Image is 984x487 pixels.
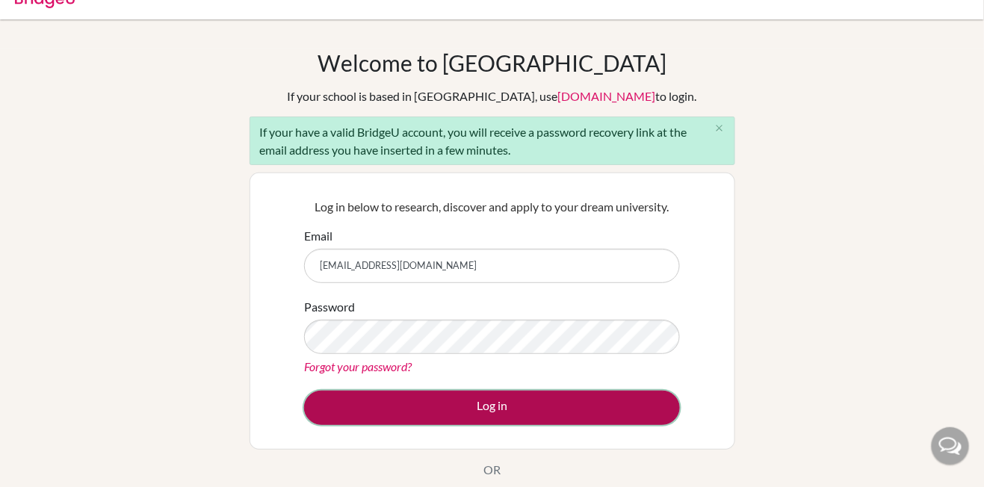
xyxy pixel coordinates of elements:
h1: Welcome to [GEOGRAPHIC_DATA] [318,49,666,76]
a: [DOMAIN_NAME] [558,89,656,103]
a: Forgot your password? [304,359,412,373]
i: close [714,122,725,134]
p: Log in below to research, discover and apply to your dream university. [304,198,680,216]
p: OR [483,461,501,479]
label: Password [304,298,355,316]
label: Email [304,227,332,245]
div: If your have a valid BridgeU account, you will receive a password recovery link at the email addr... [250,117,735,165]
button: Log in [304,391,680,425]
span: Help [32,10,63,24]
div: If your school is based in [GEOGRAPHIC_DATA], use to login. [288,87,697,105]
button: Close [705,117,734,140]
